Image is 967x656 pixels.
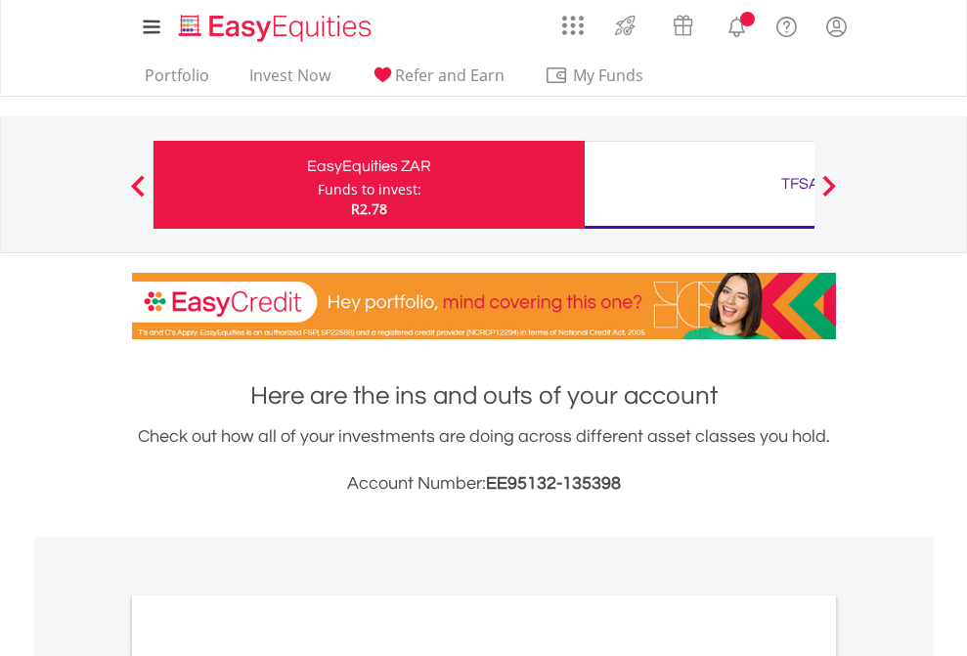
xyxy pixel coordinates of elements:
img: thrive-v2.svg [609,10,641,41]
a: AppsGrid [549,5,596,36]
span: My Funds [545,63,673,88]
a: Refer and Earn [363,66,512,96]
img: grid-menu-icon.svg [562,15,584,36]
span: Refer and Earn [395,65,505,86]
img: vouchers-v2.svg [667,10,699,41]
img: EasyCredit Promotion Banner [132,273,836,339]
a: Home page [171,5,379,44]
button: Previous [118,185,157,204]
h3: Account Number: [132,470,836,498]
div: Check out how all of your investments are doing across different asset classes you hold. [132,423,836,498]
a: Notifications [712,5,762,44]
a: Invest Now [242,66,338,96]
span: R2.78 [351,199,387,218]
img: EasyEquities_Logo.png [175,12,379,44]
button: Next [810,185,849,204]
a: Vouchers [654,5,712,41]
h1: Here are the ins and outs of your account [132,378,836,414]
div: EasyEquities ZAR [165,153,573,180]
span: EE95132-135398 [486,474,621,493]
div: Funds to invest: [318,180,421,199]
a: FAQ's and Support [762,5,812,44]
a: My Profile [812,5,861,48]
a: Portfolio [137,66,217,96]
